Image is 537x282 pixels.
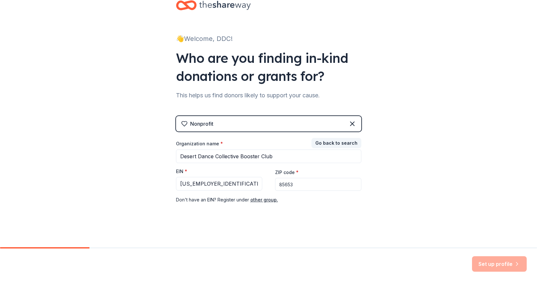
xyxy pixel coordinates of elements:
[176,49,361,85] div: Who are you finding in-kind donations or grants for?
[176,168,187,175] label: EIN
[275,178,361,191] input: 12345 (U.S. only)
[176,150,361,163] input: American Red Cross
[176,141,223,147] label: Organization name
[176,90,361,101] div: This helps us find donors likely to support your cause.
[176,177,262,190] input: 12-3456789
[311,138,361,148] button: Go back to search
[176,196,361,204] div: Don ' t have an EIN? Register under
[176,34,361,44] div: 👋 Welcome, DDC!
[275,169,299,176] label: ZIP code
[190,120,213,128] div: Nonprofit
[250,196,278,204] button: other group.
